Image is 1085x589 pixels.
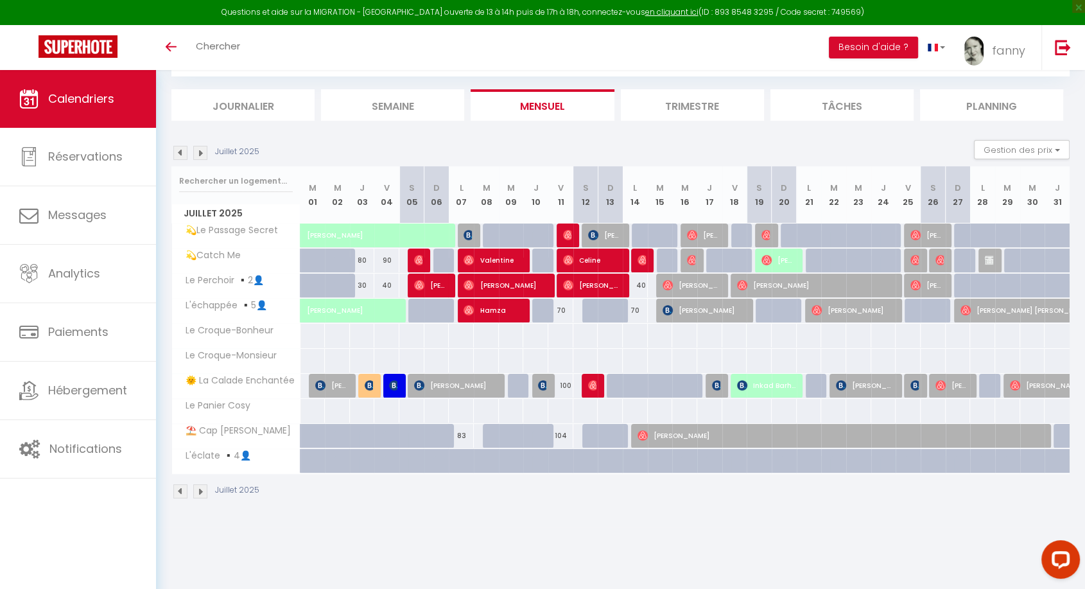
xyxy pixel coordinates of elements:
[656,182,664,194] abbr: M
[687,248,695,272] span: [PERSON_NAME]
[970,166,995,224] th: 28
[196,39,240,53] span: Chercher
[449,424,474,448] div: 83
[573,166,598,224] th: 12
[389,373,397,398] span: [PERSON_NAME]
[871,166,896,224] th: 24
[174,449,254,463] span: L'éclate ▪️4👤
[409,182,415,194] abbr: S
[374,274,399,297] div: 40
[174,224,281,238] span: 💫Le Passage Secret
[821,166,846,224] th: 22
[174,324,277,338] span: Le Croque-Bonheur
[534,182,539,194] abbr: J
[910,373,919,398] span: [PERSON_NAME]
[548,299,573,322] div: 70
[321,89,464,121] li: Semaine
[955,182,961,194] abbr: D
[215,146,259,158] p: Juillet 2025
[174,249,244,263] span: 💫Catch Me
[621,89,764,121] li: Trimestre
[645,6,699,17] a: en cliquant ici
[921,166,946,224] th: 26
[830,182,838,194] abbr: M
[424,166,449,224] th: 06
[812,298,895,322] span: [PERSON_NAME]
[1055,39,1071,55] img: logout
[974,140,1070,159] button: Gestion des prix
[174,399,254,413] span: Le Panier Cosy
[350,249,375,272] div: 80
[433,182,440,194] abbr: D
[910,223,944,247] span: [PERSON_NAME]
[623,274,648,297] div: 40
[309,182,317,194] abbr: M
[756,182,762,194] abbr: S
[598,166,623,224] th: 13
[174,349,280,363] span: Le Croque-Monsieur
[172,204,300,223] span: Juillet 2025
[48,265,100,281] span: Analytics
[48,324,108,340] span: Paiements
[186,25,250,70] a: Chercher
[215,484,259,497] p: Juillet 2025
[747,166,772,224] th: 19
[722,166,747,224] th: 18
[300,166,325,224] th: 01
[623,166,648,224] th: 14
[955,25,1041,70] a: ... fanny
[761,248,795,272] span: [PERSON_NAME]
[48,382,127,398] span: Hébergement
[985,248,993,272] span: [PERSON_NAME]
[558,182,564,194] abbr: V
[399,166,424,224] th: 05
[49,441,122,457] span: Notifications
[300,299,325,323] a: [PERSON_NAME]
[712,373,720,398] span: [PERSON_NAME]
[374,166,399,224] th: 04
[935,248,944,272] span: [PERSON_NAME]
[588,373,596,398] span: [PERSON_NAME]
[482,182,490,194] abbr: M
[460,182,464,194] abbr: L
[350,274,375,297] div: 30
[697,166,722,224] th: 17
[179,170,293,193] input: Rechercher un logement...
[464,223,472,247] span: [PERSON_NAME]
[761,223,770,247] span: [PERSON_NAME]
[538,373,546,398] span: [PERSON_NAME]
[548,374,573,398] div: 100
[374,249,399,272] div: 90
[174,374,298,388] span: 🌞 La Calade Enchantée
[623,299,648,322] div: 70
[731,182,737,194] abbr: V
[1003,182,1011,194] abbr: M
[829,37,918,58] button: Besoin d'aide ?
[905,182,911,194] abbr: V
[770,89,914,121] li: Tâches
[920,89,1063,121] li: Planning
[588,223,621,247] span: [PERSON_NAME]
[855,182,862,194] abbr: M
[930,182,936,194] abbr: S
[781,182,787,194] abbr: D
[39,35,117,58] img: Super Booking
[737,373,795,398] span: Inkad Barhdadi
[499,166,524,224] th: 09
[307,292,425,316] span: [PERSON_NAME]
[563,273,621,297] span: [PERSON_NAME]
[910,248,919,272] span: [PERSON_NAME]
[350,166,375,224] th: 03
[981,182,985,194] abbr: L
[772,166,797,224] th: 20
[414,373,498,398] span: [PERSON_NAME]
[807,182,811,194] abbr: L
[737,273,896,297] span: [PERSON_NAME]
[583,182,589,194] abbr: S
[464,298,522,322] span: Hamza
[548,166,573,224] th: 11
[507,182,515,194] abbr: M
[307,216,484,241] span: [PERSON_NAME]
[464,273,547,297] span: [PERSON_NAME]
[365,373,373,398] span: [PERSON_NAME]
